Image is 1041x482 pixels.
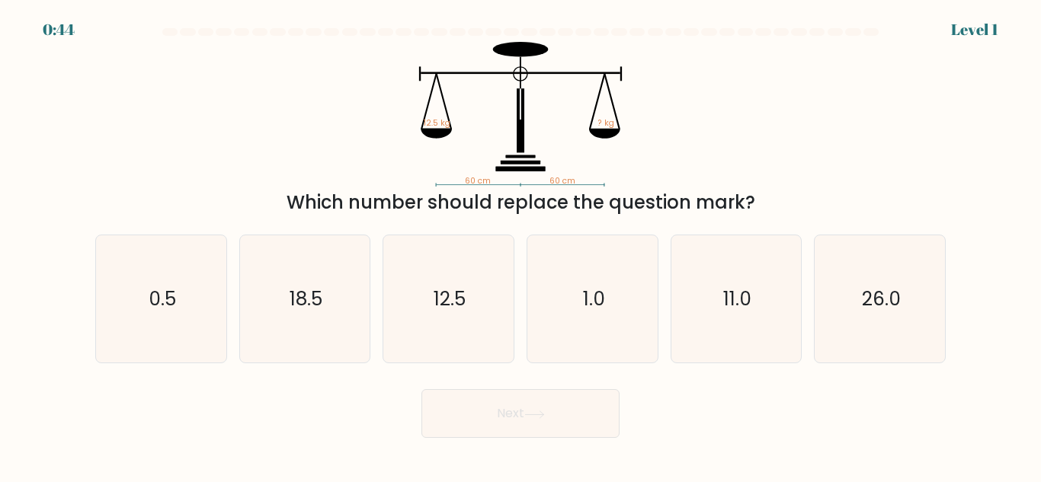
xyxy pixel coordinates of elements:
tspan: 60 cm [549,175,575,187]
text: 0.5 [149,286,176,312]
tspan: ? kg [598,117,614,129]
div: 0:44 [43,18,75,41]
div: Level 1 [951,18,998,41]
div: Which number should replace the question mark? [104,189,937,216]
text: 26.0 [862,286,901,312]
text: 1.0 [582,286,604,312]
tspan: 60 cm [465,175,491,187]
text: 12.5 [434,286,466,312]
text: 11.0 [723,286,751,312]
text: 18.5 [290,286,322,312]
button: Next [421,389,620,438]
tspan: 12.5 kg [424,117,450,129]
